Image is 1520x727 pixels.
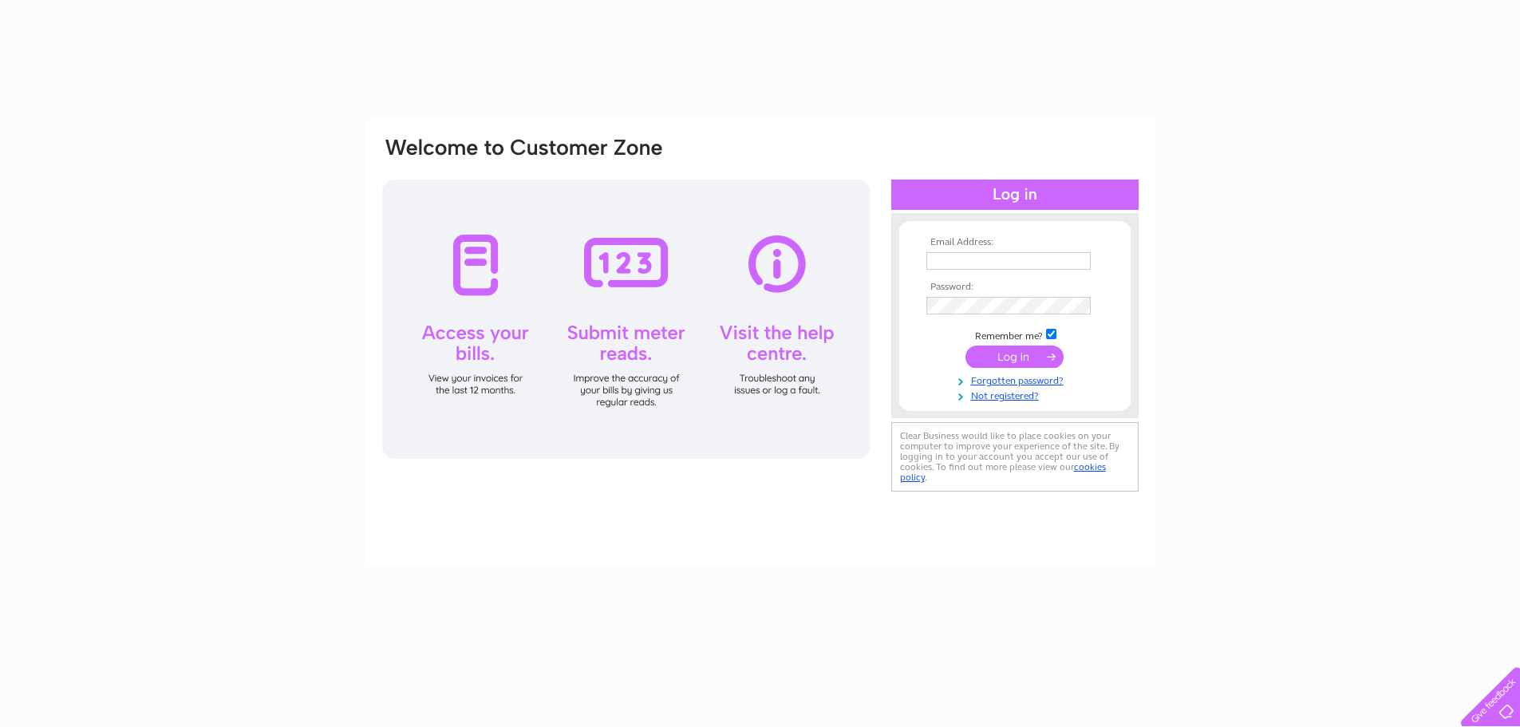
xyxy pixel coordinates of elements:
a: Forgotten password? [926,372,1107,387]
div: Clear Business would like to place cookies on your computer to improve your experience of the sit... [891,422,1139,492]
th: Email Address: [922,237,1107,248]
input: Submit [965,346,1064,368]
th: Password: [922,282,1107,293]
a: Not registered? [926,387,1107,402]
td: Remember me? [922,326,1107,342]
a: cookies policy [900,461,1106,483]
